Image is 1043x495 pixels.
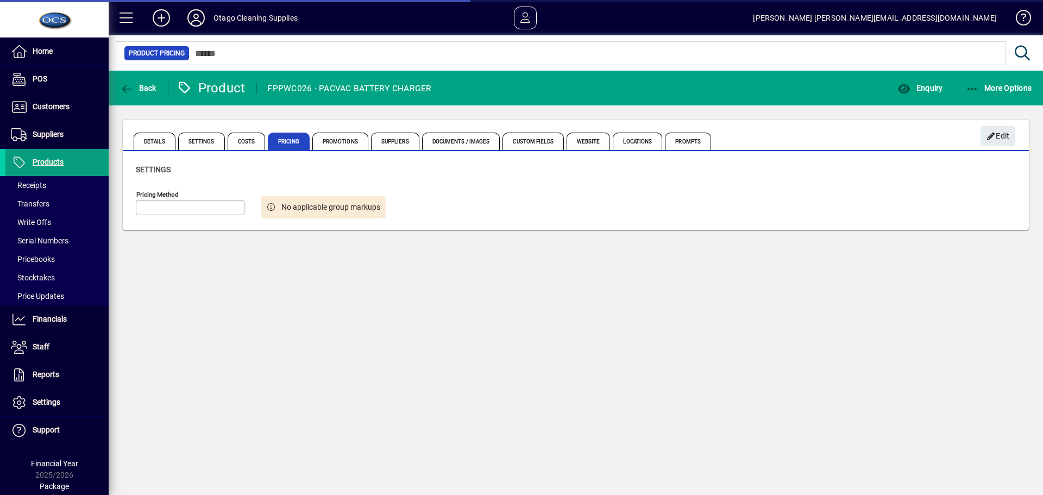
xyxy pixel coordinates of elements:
span: Website [567,133,611,150]
button: Edit [981,126,1015,146]
a: Suppliers [5,121,109,148]
span: Back [120,84,156,92]
span: Receipts [11,181,46,190]
span: Pricing [268,133,310,150]
div: Otago Cleaning Supplies [213,9,298,27]
a: Pricebooks [5,250,109,268]
span: Promotions [312,133,368,150]
span: Enquiry [897,84,943,92]
mat-label: Pricing method [136,191,179,198]
button: Add [144,8,179,28]
a: Customers [5,93,109,121]
span: Costs [228,133,266,150]
span: Support [33,425,60,434]
span: Prompts [665,133,711,150]
a: POS [5,66,109,93]
span: Documents / Images [422,133,500,150]
button: More Options [963,78,1035,98]
button: Back [117,78,159,98]
a: Stocktakes [5,268,109,287]
a: Knowledge Base [1008,2,1029,37]
a: Write Offs [5,213,109,231]
span: Customers [33,102,70,111]
a: Staff [5,334,109,361]
span: Financial Year [31,459,78,468]
span: Products [33,158,64,166]
span: Suppliers [371,133,419,150]
span: Home [33,47,53,55]
span: POS [33,74,47,83]
span: Package [40,482,69,491]
span: Settings [136,165,171,174]
span: Write Offs [11,218,51,227]
span: No applicable group markups [281,202,380,213]
button: Enquiry [895,78,945,98]
span: Settings [178,133,225,150]
span: Price Updates [11,292,64,300]
span: Suppliers [33,130,64,139]
span: Product Pricing [129,48,185,59]
span: Financials [33,315,67,323]
a: Support [5,417,109,444]
span: More Options [966,84,1032,92]
span: Pricebooks [11,255,55,264]
a: Serial Numbers [5,231,109,250]
app-page-header-button: Back [109,78,168,98]
a: Settings [5,389,109,416]
span: Serial Numbers [11,236,68,245]
a: Transfers [5,195,109,213]
span: Transfers [11,199,49,208]
a: Receipts [5,176,109,195]
a: Financials [5,306,109,333]
span: Custom Fields [502,133,563,150]
span: Reports [33,370,59,379]
span: Stocktakes [11,273,55,282]
a: Home [5,38,109,65]
a: Reports [5,361,109,389]
span: Staff [33,342,49,351]
div: Product [177,79,246,97]
span: Edit [987,127,1010,145]
span: Settings [33,398,60,406]
a: Price Updates [5,287,109,305]
button: Profile [179,8,213,28]
span: Details [134,133,175,150]
div: FPPWC026 - PACVAC BATTERY CHARGER [267,80,431,97]
span: Locations [613,133,662,150]
div: [PERSON_NAME] [PERSON_NAME][EMAIL_ADDRESS][DOMAIN_NAME] [753,9,997,27]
